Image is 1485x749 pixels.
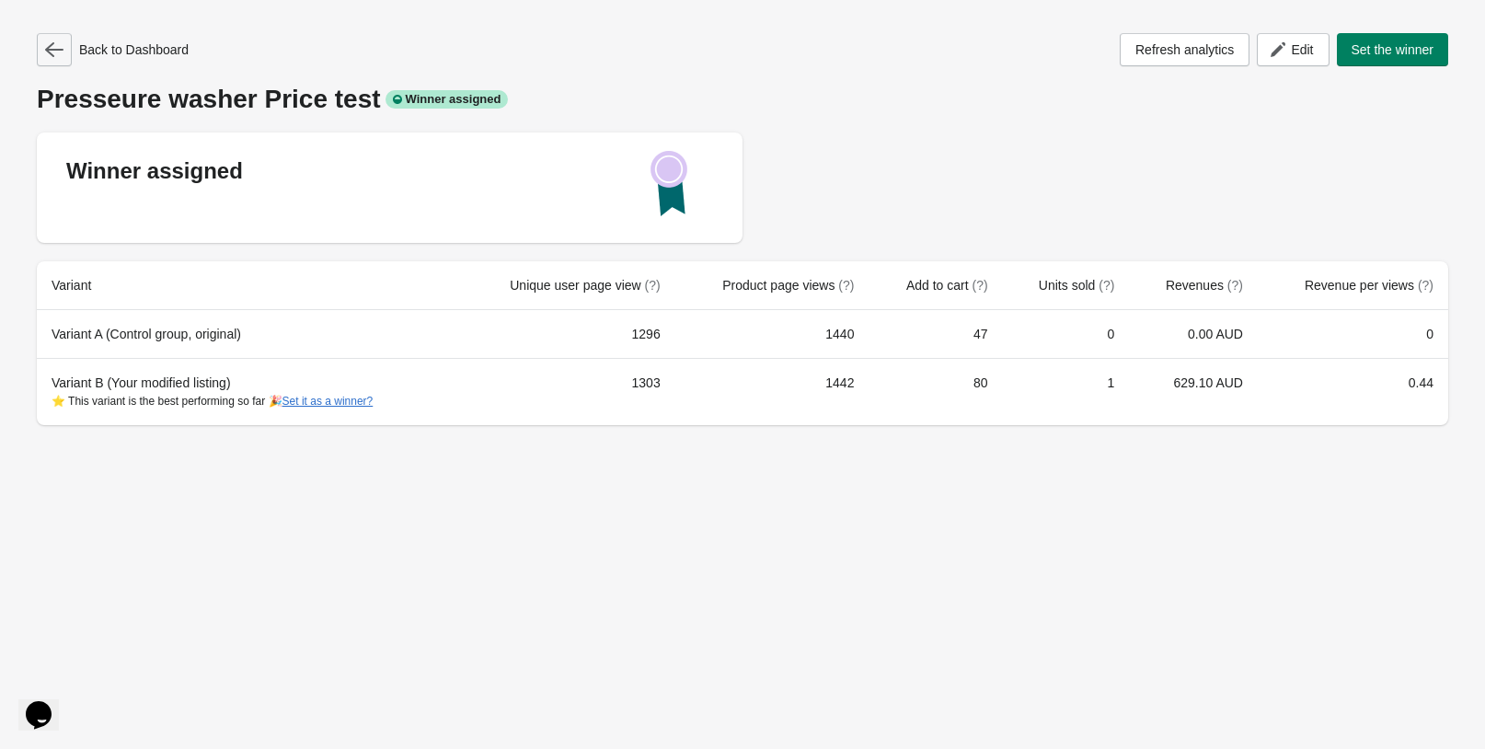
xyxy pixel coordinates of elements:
[675,310,869,358] td: 1440
[1258,310,1448,358] td: 0
[37,85,1448,114] div: Presseure washer Price test
[906,278,988,293] span: Add to cart
[66,158,243,183] strong: Winner assigned
[1003,310,1130,358] td: 0
[1227,278,1243,293] span: (?)
[1003,358,1130,425] td: 1
[1129,358,1258,425] td: 629.10 AUD
[52,325,444,343] div: Variant A (Control group, original)
[18,675,77,731] iframe: chat widget
[1352,42,1434,57] span: Set the winner
[52,392,444,410] div: ⭐ This variant is the best performing so far 🎉
[1166,278,1243,293] span: Revenues
[973,278,988,293] span: (?)
[1291,42,1313,57] span: Edit
[1305,278,1433,293] span: Revenue per views
[645,278,661,293] span: (?)
[675,358,869,425] td: 1442
[1135,42,1234,57] span: Refresh analytics
[1258,358,1448,425] td: 0.44
[1129,310,1258,358] td: 0.00 AUD
[1257,33,1329,66] button: Edit
[1418,278,1433,293] span: (?)
[52,374,444,410] div: Variant B (Your modified listing)
[1120,33,1249,66] button: Refresh analytics
[510,278,660,293] span: Unique user page view
[459,310,675,358] td: 1296
[1039,278,1114,293] span: Units sold
[459,358,675,425] td: 1303
[37,33,189,66] div: Back to Dashboard
[722,278,854,293] span: Product page views
[869,358,1002,425] td: 80
[386,90,509,109] div: Winner assigned
[650,151,687,216] img: Winner
[869,310,1002,358] td: 47
[282,395,374,408] button: Set it as a winner?
[1099,278,1114,293] span: (?)
[37,261,459,310] th: Variant
[838,278,854,293] span: (?)
[1337,33,1449,66] button: Set the winner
